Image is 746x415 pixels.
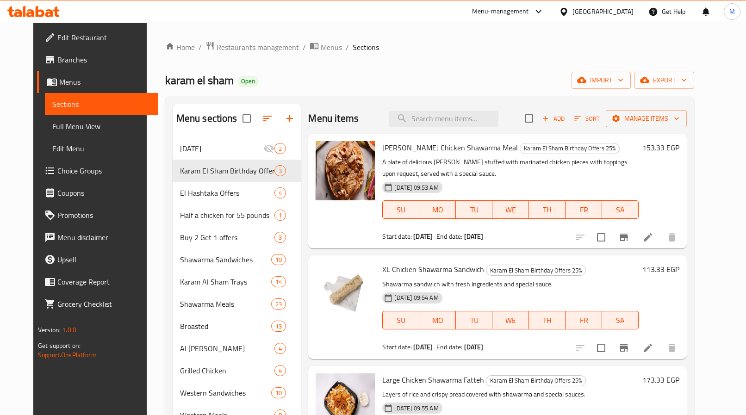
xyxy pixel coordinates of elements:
button: FR [566,311,602,329]
span: Buy 2 Get 1 offers [180,232,275,243]
h6: 173.33 EGP [642,373,679,386]
span: Sort sections [256,107,279,130]
div: Al [PERSON_NAME]4 [173,337,301,359]
span: TH [533,203,562,217]
a: Menus [310,41,342,53]
a: Upsell [37,248,158,271]
button: MO [419,200,456,219]
button: TU [456,311,492,329]
b: [DATE] [413,230,433,242]
b: [DATE] [464,230,484,242]
div: Menu-management [472,6,529,17]
span: End date: [436,341,462,353]
button: import [572,72,631,89]
img: Maria Chicken Shawarma Meal [316,141,375,200]
span: Grocery Checklist [57,298,150,310]
span: Full Menu View [52,121,150,132]
span: Start date: [382,341,412,353]
span: FR [569,314,598,327]
span: Karam El Sham Birthday Offers 25% [486,375,585,386]
button: Branch-specific-item [613,226,635,248]
a: Menu disclaimer [37,226,158,248]
span: Select all sections [237,109,256,128]
span: Menus [321,42,342,53]
span: Select to update [591,228,611,247]
span: Promotions [57,210,150,221]
span: TU [460,314,489,327]
div: items [274,165,286,176]
button: Add section [279,107,301,130]
span: Al [PERSON_NAME] [180,343,275,354]
div: Al Maria [180,343,275,354]
a: Coupons [37,182,158,204]
span: [PERSON_NAME] Chicken Shawarma Meal [382,141,518,155]
button: delete [661,337,683,359]
div: items [274,187,286,198]
p: Shawarma sandwich with fresh ingredients and special sauce. [382,279,639,290]
span: Upsell [57,254,150,265]
span: Add [541,113,566,124]
button: SA [602,311,639,329]
span: TU [460,203,489,217]
div: items [271,254,286,265]
div: items [271,276,286,287]
div: El Hashtaka Offers [180,187,275,198]
a: Support.OpsPlatform [38,349,97,361]
a: Branches [37,49,158,71]
a: Edit Restaurant [37,26,158,49]
span: Select to update [591,338,611,358]
h2: Menu items [308,111,359,125]
button: WE [492,200,529,219]
div: items [274,210,286,221]
span: Sort [574,113,600,124]
button: Branch-specific-item [613,337,635,359]
button: SU [382,311,419,329]
span: SU [386,314,416,327]
div: Shawarma Sandwiches10 [173,248,301,271]
span: [DATE] 09:55 AM [391,404,442,413]
span: Restaurants management [217,42,299,53]
span: TH [533,314,562,327]
div: [GEOGRAPHIC_DATA] [572,6,634,17]
h2: Menu sections [176,111,237,125]
button: TU [456,200,492,219]
h6: 153.33 EGP [642,141,679,154]
span: Open [237,77,259,85]
button: Add [539,111,568,126]
button: TH [529,311,566,329]
span: 3 [275,167,286,175]
b: [DATE] [464,341,484,353]
b: [DATE] [413,341,433,353]
div: Half a chicken for 55 pounds [180,210,275,221]
div: Karam El Sham Birthday Offers 25%3 [173,160,301,182]
span: Grilled Chicken [180,365,275,376]
span: [DATE] [180,143,264,154]
span: Edit Menu [52,143,150,154]
span: Shawarma Meals [180,298,272,310]
button: delete [661,226,683,248]
a: Grocery Checklist [37,293,158,315]
span: 10 [272,389,286,397]
div: Shawarma Sandwiches [180,254,272,265]
a: Coverage Report [37,271,158,293]
span: 4 [275,366,286,375]
span: Large Chicken Shawarma Fatteh [382,373,484,387]
span: WE [496,314,525,327]
span: Select section [519,109,539,128]
div: Grilled Chicken4 [173,359,301,382]
div: items [271,298,286,310]
a: Edit menu item [642,232,653,243]
span: [DATE] 09:54 AM [391,293,442,302]
span: 1 [275,211,286,220]
img: XL Chicken Shawarma Sandwich [316,263,375,322]
span: Karam El Sham Birthday Offers 25% [520,143,619,154]
span: Edit Restaurant [57,32,150,43]
span: 14 [272,278,286,286]
li: / [303,42,306,53]
a: Full Menu View [45,115,158,137]
span: Branches [57,54,150,65]
div: Open [237,76,259,87]
button: Manage items [606,110,687,127]
span: Broasted [180,321,272,332]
